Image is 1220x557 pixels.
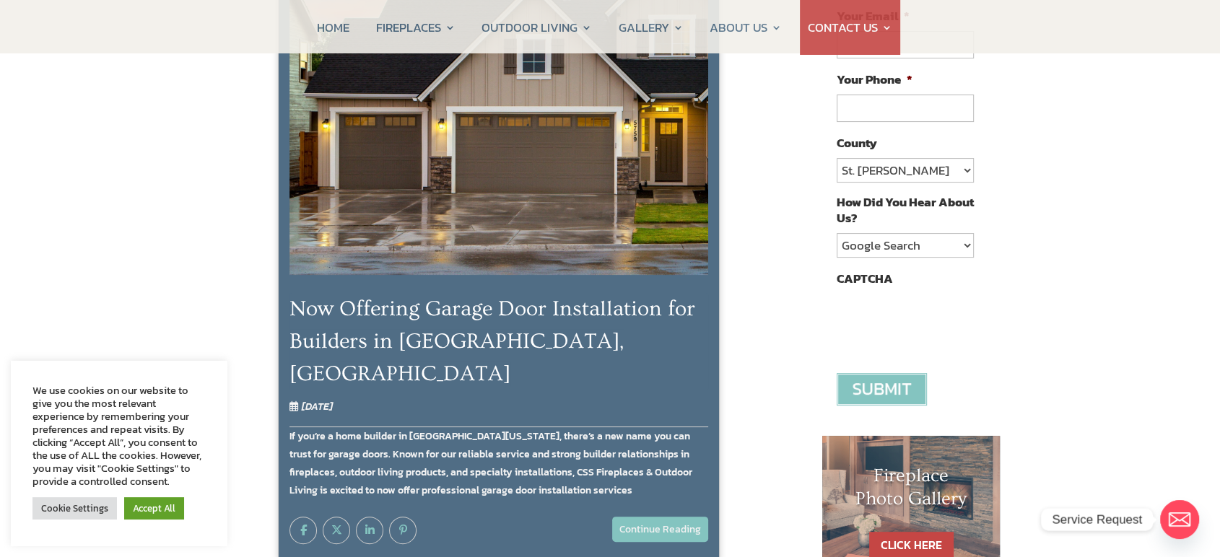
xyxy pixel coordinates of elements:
h1: Fireplace Photo Gallery [851,465,971,517]
label: How Did You Hear About Us? [837,194,974,226]
a: Continue Reading [612,517,708,542]
div: We use cookies on our website to give you the most relevant experience by remembering your prefer... [32,384,206,488]
iframe: reCAPTCHA [837,294,1056,350]
a: Now Offering Garage Door Installation for Builders in [GEOGRAPHIC_DATA], [GEOGRAPHIC_DATA] [289,297,695,386]
a: Accept All [124,497,184,519]
span: [DATE] [289,399,333,414]
input: Submit [837,373,927,405]
div: If you’re a home builder in [GEOGRAPHIC_DATA][US_STATE], there’s a new name you can trust for gar... [289,401,708,500]
label: Your Phone [837,71,912,87]
a: Email [1160,500,1199,539]
label: County [837,135,877,151]
label: CAPTCHA [837,271,893,286]
a: Cookie Settings [32,497,117,519]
